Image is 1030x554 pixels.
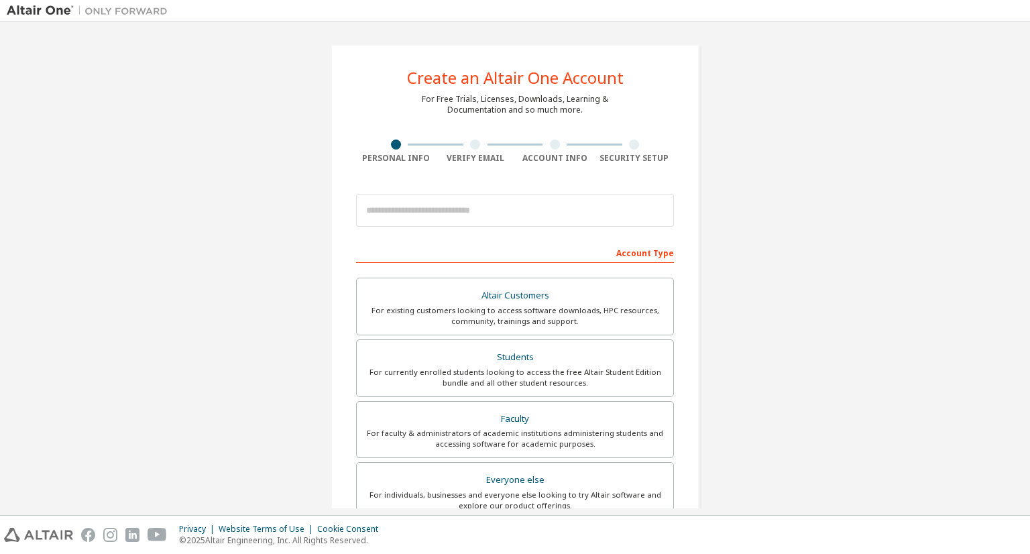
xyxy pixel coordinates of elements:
[125,528,139,542] img: linkedin.svg
[148,528,167,542] img: youtube.svg
[103,528,117,542] img: instagram.svg
[365,286,665,305] div: Altair Customers
[356,153,436,164] div: Personal Info
[179,524,219,535] div: Privacy
[7,4,174,17] img: Altair One
[365,428,665,449] div: For faculty & administrators of academic institutions administering students and accessing softwa...
[515,153,595,164] div: Account Info
[436,153,516,164] div: Verify Email
[365,410,665,429] div: Faculty
[179,535,386,546] p: © 2025 Altair Engineering, Inc. All Rights Reserved.
[4,528,73,542] img: altair_logo.svg
[365,490,665,511] div: For individuals, businesses and everyone else looking to try Altair software and explore our prod...
[595,153,675,164] div: Security Setup
[317,524,386,535] div: Cookie Consent
[365,305,665,327] div: For existing customers looking to access software downloads, HPC resources, community, trainings ...
[81,528,95,542] img: facebook.svg
[407,70,624,86] div: Create an Altair One Account
[365,348,665,367] div: Students
[356,241,674,263] div: Account Type
[365,471,665,490] div: Everyone else
[422,94,608,115] div: For Free Trials, Licenses, Downloads, Learning & Documentation and so much more.
[219,524,317,535] div: Website Terms of Use
[365,367,665,388] div: For currently enrolled students looking to access the free Altair Student Edition bundle and all ...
